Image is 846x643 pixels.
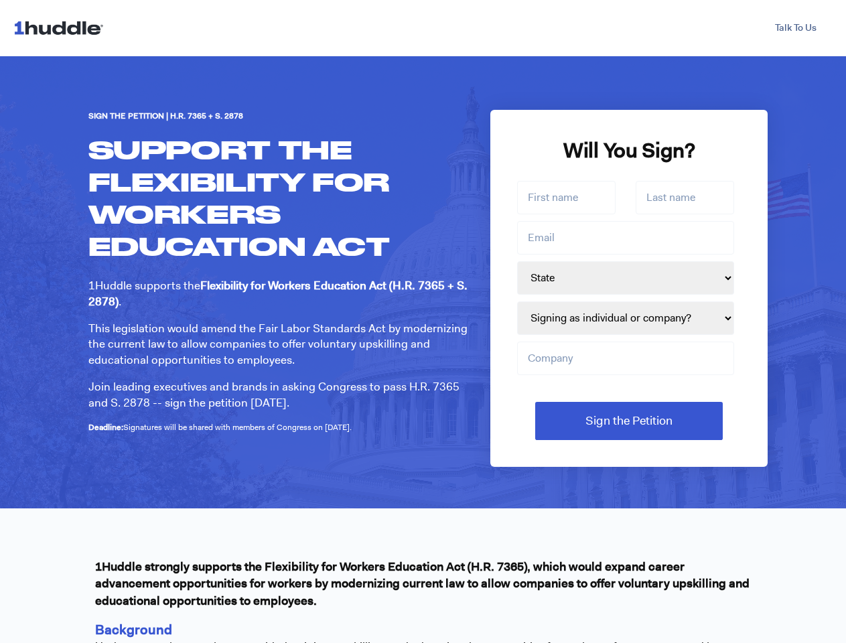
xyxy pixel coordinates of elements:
[517,342,734,375] input: Company
[123,16,833,40] div: Navigation Menu
[88,110,471,123] h6: Sign the Petition | H.R. 7365 + S. 2878
[88,422,471,433] p: Signatures will be shared with members of Congress on [DATE].
[517,137,741,165] h2: Will You Sign?
[13,15,109,40] img: 1huddle
[535,402,723,440] input: Sign the Petition
[88,379,471,411] p: Join leading executives and brands in asking Congress to pass H.R. 7365 and S. 2878 -- sign the p...
[88,422,123,433] strong: Deadline:
[88,321,471,368] p: This legislation would amend the Fair Labor Standards Act by modernizing the current law to allow...
[636,181,734,214] input: Last name
[88,278,471,310] p: 1Huddle supports the .
[95,621,172,638] span: Background
[95,559,750,608] span: 1Huddle strongly supports the Flexibility for Workers Education Act (H.R. 7365), which would expa...
[88,133,471,262] h1: Support the Flexibility for Workers Education Act
[759,16,833,40] a: Talk To Us
[88,278,468,309] strong: Flexibility for Workers Education Act (H.R. 7365 + S. 2878)
[517,181,616,214] input: First name
[517,221,734,255] input: Email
